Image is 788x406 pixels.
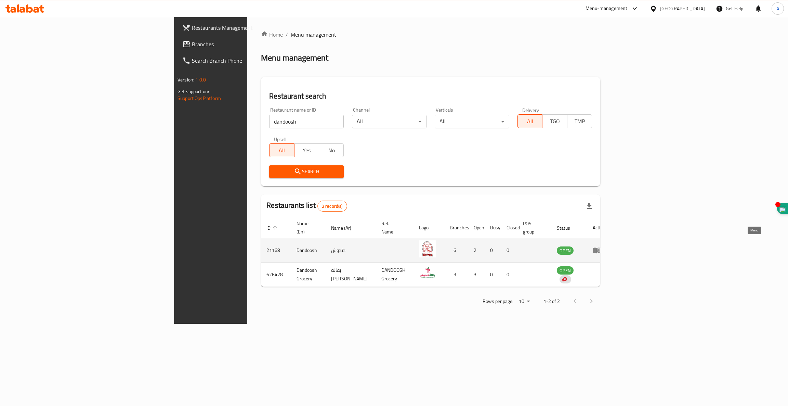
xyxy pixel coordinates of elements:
[376,263,413,287] td: DANDOOSH Grocery
[517,114,542,128] button: All
[178,87,209,96] span: Get support on:
[468,238,485,263] td: 2
[468,263,485,287] td: 3
[413,217,444,238] th: Logo
[570,116,589,126] span: TMP
[317,201,347,212] div: Total records count
[178,94,221,103] a: Support.OpsPlatform
[269,165,344,178] button: Search
[419,265,436,282] img: Dandoosh Grocery
[435,115,509,128] div: All
[318,203,347,210] span: 2 record(s)
[275,167,338,176] span: Search
[586,4,628,13] div: Menu-management
[444,263,468,287] td: 3
[557,224,579,232] span: Status
[521,116,540,126] span: All
[545,116,564,126] span: TGO
[192,56,300,65] span: Search Branch Phone
[557,247,574,255] span: OPEN
[269,91,592,101] h2: Restaurant search
[178,75,194,84] span: Version:
[294,143,319,157] button: Yes
[266,200,347,212] h2: Restaurants list
[483,297,513,306] p: Rows per page:
[266,224,279,232] span: ID
[523,219,543,236] span: POS group
[261,30,600,39] nav: breadcrumb
[542,114,567,128] button: TGO
[274,137,287,141] label: Upsell
[352,115,426,128] div: All
[660,5,705,12] div: [GEOGRAPHIC_DATA]
[561,276,567,282] img: delivery hero logo
[291,263,326,287] td: Dandoosh Grocery
[331,224,360,232] span: Name (Ar)
[516,296,533,307] div: Rows per page:
[501,263,517,287] td: 0
[485,263,501,287] td: 0
[177,36,306,52] a: Branches
[177,52,306,69] a: Search Branch Phone
[501,217,517,238] th: Closed
[319,143,344,157] button: No
[567,114,592,128] button: TMP
[261,217,611,287] table: enhanced table
[543,297,560,306] p: 1-2 of 2
[269,115,344,128] input: Search for restaurant name or ID..
[522,107,539,112] label: Delivery
[557,267,574,275] span: OPEN
[272,145,291,155] span: All
[560,275,571,283] div: Indicates that the vendor menu management has been moved to DH Catalog service
[587,217,611,238] th: Action
[444,217,468,238] th: Branches
[326,238,376,263] td: دندوش
[269,143,294,157] button: All
[381,219,405,236] span: Ref. Name
[192,24,300,32] span: Restaurants Management
[291,30,336,39] span: Menu management
[501,238,517,263] td: 0
[297,145,316,155] span: Yes
[192,40,300,48] span: Branches
[444,238,468,263] td: 6
[485,217,501,238] th: Busy
[291,238,326,263] td: Dandoosh
[326,263,376,287] td: بقالة [PERSON_NAME]
[322,145,341,155] span: No
[485,238,501,263] td: 0
[468,217,485,238] th: Open
[177,20,306,36] a: Restaurants Management
[581,198,597,214] div: Export file
[297,219,317,236] span: Name (En)
[557,246,574,255] div: OPEN
[195,75,206,84] span: 1.0.0
[419,240,436,257] img: Dandoosh
[776,5,779,12] span: A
